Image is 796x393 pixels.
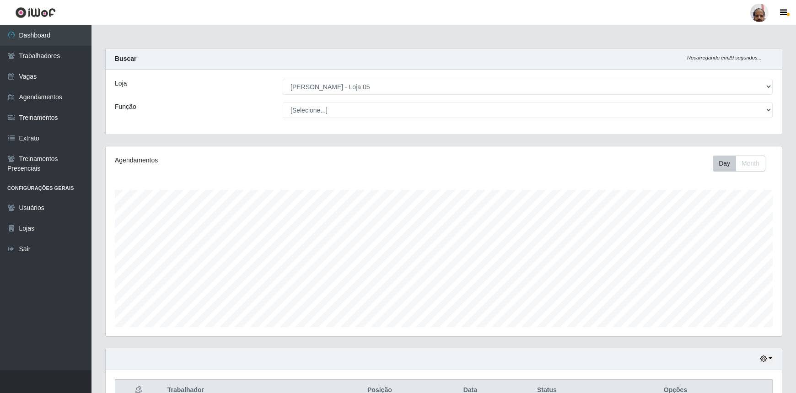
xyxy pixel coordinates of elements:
i: Recarregando em 29 segundos... [687,55,762,60]
label: Loja [115,79,127,88]
div: Toolbar with button groups [713,156,773,172]
div: Agendamentos [115,156,381,165]
div: First group [713,156,765,172]
label: Função [115,102,136,112]
button: Month [736,156,765,172]
button: Day [713,156,736,172]
img: CoreUI Logo [15,7,56,18]
strong: Buscar [115,55,136,62]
